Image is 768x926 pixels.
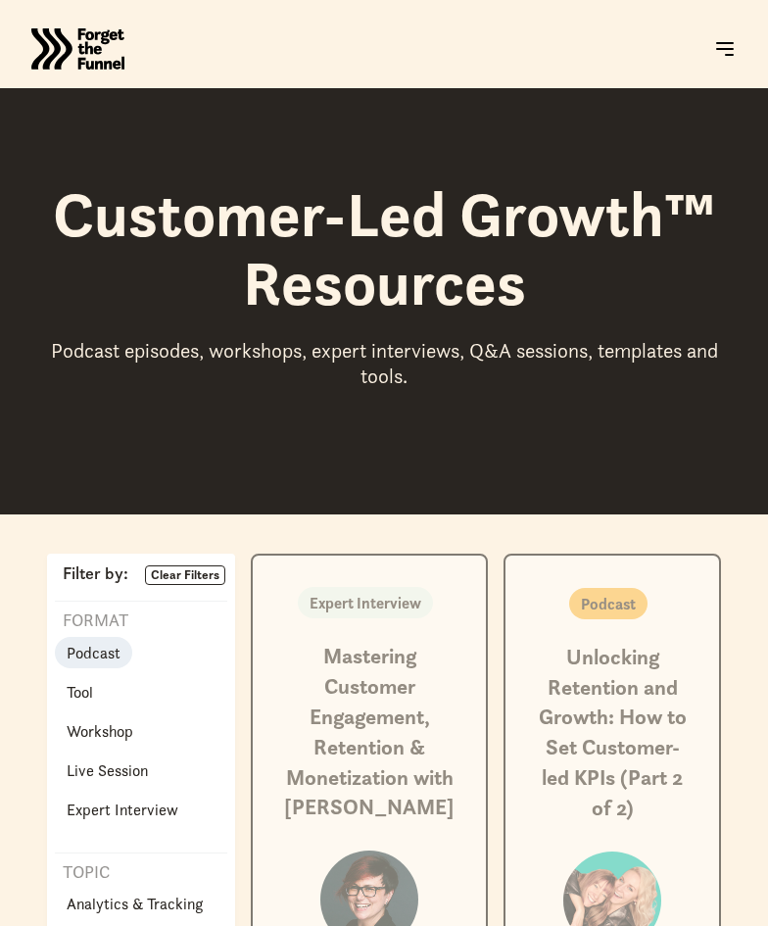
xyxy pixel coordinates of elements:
[55,609,128,633] p: Format
[537,643,688,824] h3: Unlocking Retention and Growth: How to Set Customer-led KPIs (Part 2 of 2)
[47,180,721,318] h1: Customer-Led Growth™ Resources
[67,719,133,743] p: Workshop
[310,591,421,614] p: Expert Interview
[55,861,110,885] p: Topic
[55,715,145,747] a: Workshop
[31,10,124,88] a: home
[55,888,215,919] a: Analytics & Tracking
[284,642,455,823] h3: Mastering Customer Engagement, Retention & Monetization with [PERSON_NAME]
[55,637,132,668] a: Podcast
[67,641,120,664] p: Podcast
[55,565,128,583] p: Filter by:
[55,794,190,825] a: Expert Interview
[67,798,178,821] p: Expert Interview
[67,758,148,782] p: Live Session
[581,592,636,615] p: Podcast
[67,680,93,704] p: Tool
[55,676,105,707] a: Tool
[145,565,225,585] a: Clear Filters
[55,755,160,786] a: Live Session
[47,338,721,390] div: Podcast episodes, workshops, expert interviews, Q&A sessions, templates and tools.
[67,892,203,915] p: Analytics & Tracking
